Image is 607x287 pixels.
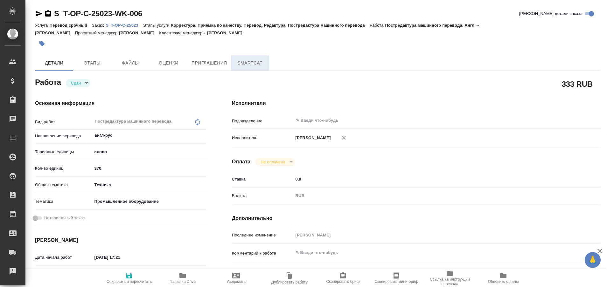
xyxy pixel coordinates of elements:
span: Папка на Drive [170,279,196,284]
p: Заказ: [92,23,106,28]
p: [PERSON_NAME] [119,31,159,35]
div: Сдан [255,158,295,166]
input: ✎ Введи что-нибудь [295,117,546,124]
span: Этапы [77,59,108,67]
h4: [PERSON_NAME] [35,236,206,244]
button: Не оплачена [259,159,287,165]
input: ✎ Введи что-нибудь [92,164,206,173]
h4: Основная информация [35,99,206,107]
p: Клиентские менеджеры [159,31,207,35]
button: Скопировать бриф [316,269,370,287]
button: Папка на Drive [156,269,209,287]
button: 🙏 [585,252,601,268]
button: Добавить тэг [35,37,49,51]
button: Open [566,120,567,121]
p: Корректура, Приёмка по качеству, Перевод, Редактура, Постредактура машинного перевода [171,23,370,28]
p: Перевод срочный [49,23,92,28]
input: ✎ Введи что-нибудь [92,253,148,262]
span: Оценки [153,59,184,67]
p: Общая тематика [35,182,92,188]
div: Техника [92,180,206,190]
span: Дублировать работу [271,280,308,284]
button: Open [203,135,204,136]
button: Дублировать работу [263,269,316,287]
span: Сохранить и пересчитать [107,279,152,284]
input: Пустое поле [293,230,569,240]
div: слово [92,147,206,157]
p: S_T-OP-C-25023 [106,23,143,28]
p: Дата начала работ [35,254,92,261]
p: Вид работ [35,119,92,125]
button: Ссылка на инструкции перевода [423,269,477,287]
button: Скопировать ссылку для ЯМессенджера [35,10,43,17]
p: Услуга [35,23,49,28]
span: Скопировать бриф [326,279,359,284]
div: RUB [293,190,569,201]
span: Нотариальный заказ [44,215,85,221]
button: Обновить файлы [477,269,530,287]
p: Комментарий к работе [232,250,293,256]
h4: Оплата [232,158,251,166]
p: Валюта [232,193,293,199]
h4: Исполнители [232,99,600,107]
p: [PERSON_NAME] [207,31,247,35]
span: Файлы [115,59,146,67]
button: Сохранить и пересчитать [102,269,156,287]
div: Промышленное оборудование [92,196,206,207]
button: Удалить исполнителя [337,131,351,145]
span: [PERSON_NAME] детали заказа [519,10,583,17]
div: Сдан [66,79,90,87]
p: Тарифные единицы [35,149,92,155]
span: Уведомить [227,279,246,284]
p: Проектный менеджер [75,31,119,35]
a: S_T-OP-C-25023 [106,22,143,28]
button: Уведомить [209,269,263,287]
p: Подразделение [232,118,293,124]
span: Ссылка на инструкции перевода [427,277,473,286]
p: Последнее изменение [232,232,293,238]
p: Тематика [35,198,92,205]
span: Обновить файлы [488,279,519,284]
h2: Работа [35,76,61,87]
span: Приглашения [192,59,227,67]
p: Исполнитель [232,135,293,141]
p: Работа [370,23,385,28]
button: Скопировать мини-бриф [370,269,423,287]
span: Детали [39,59,69,67]
span: SmartCat [235,59,265,67]
h4: Дополнительно [232,215,600,222]
p: [PERSON_NAME] [293,135,331,141]
p: Кол-во единиц [35,165,92,172]
p: Этапы услуги [143,23,171,28]
button: Скопировать ссылку [44,10,52,17]
p: Ставка [232,176,293,182]
h2: 333 RUB [562,79,593,89]
a: S_T-OP-C-25023-WK-006 [54,9,142,18]
span: 🙏 [587,253,598,267]
input: ✎ Введи что-нибудь [293,174,569,184]
span: Скопировать мини-бриф [374,279,418,284]
p: Направление перевода [35,133,92,139]
button: Сдан [69,80,83,86]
